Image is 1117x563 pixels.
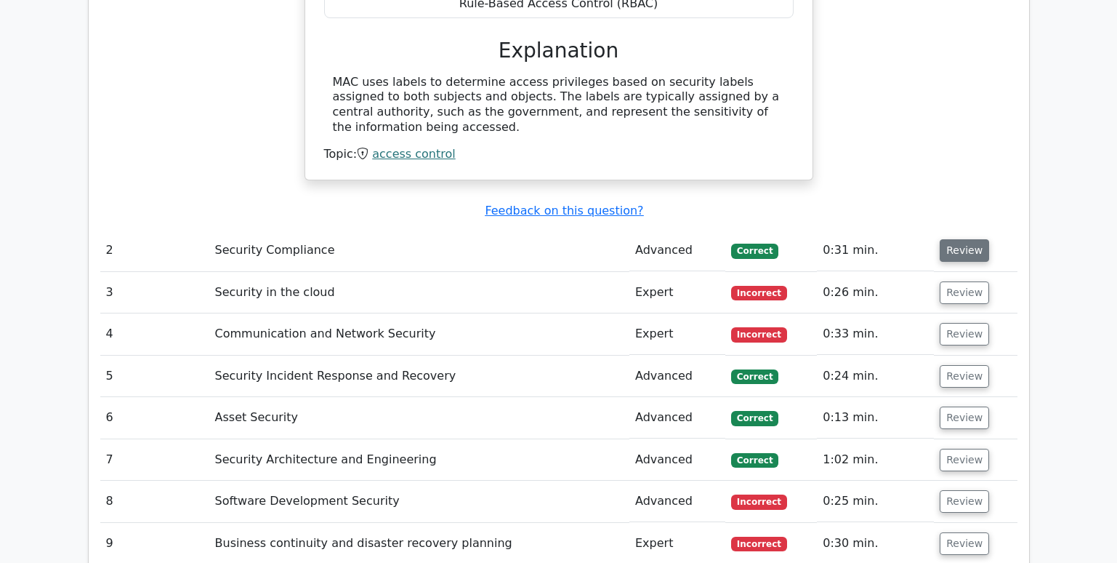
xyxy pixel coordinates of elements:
button: Review [940,490,989,513]
span: Correct [731,453,778,468]
button: Review [940,323,989,346]
span: Incorrect [731,327,787,342]
button: Review [940,239,989,262]
td: Security Incident Response and Recovery [209,356,629,397]
button: Review [940,365,989,388]
td: Asset Security [209,397,629,439]
span: Correct [731,244,778,258]
td: Security Architecture and Engineering [209,439,629,481]
td: 0:33 min. [817,314,934,355]
button: Review [940,281,989,304]
td: 0:25 min. [817,481,934,522]
td: 5 [100,356,209,397]
td: Communication and Network Security [209,314,629,355]
td: Expert [629,272,725,314]
td: 1:02 min. [817,439,934,481]
td: Advanced [629,356,725,397]
td: 2 [100,230,209,271]
td: Security Compliance [209,230,629,271]
button: Review [940,532,989,555]
span: Correct [731,370,778,384]
button: Review [940,449,989,471]
td: 0:24 min. [817,356,934,397]
td: 3 [100,272,209,314]
h3: Explanation [333,39,785,63]
span: Incorrect [731,495,787,509]
td: Advanced [629,439,725,481]
td: Advanced [629,397,725,439]
td: Software Development Security [209,481,629,522]
td: 0:31 min. [817,230,934,271]
td: 7 [100,439,209,481]
a: Feedback on this question? [485,204,643,217]
td: Expert [629,314,725,355]
button: Review [940,407,989,429]
td: 4 [100,314,209,355]
td: 0:13 min. [817,397,934,439]
span: Incorrect [731,286,787,300]
span: Incorrect [731,537,787,551]
div: Topic: [324,147,794,162]
td: Security in the cloud [209,272,629,314]
td: 8 [100,481,209,522]
span: Correct [731,411,778,426]
td: 6 [100,397,209,439]
td: Advanced [629,230,725,271]
td: Advanced [629,481,725,522]
a: access control [372,147,455,161]
td: 0:26 min. [817,272,934,314]
div: MAC uses labels to determine access privileges based on security labels assigned to both subjects... [333,75,785,135]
